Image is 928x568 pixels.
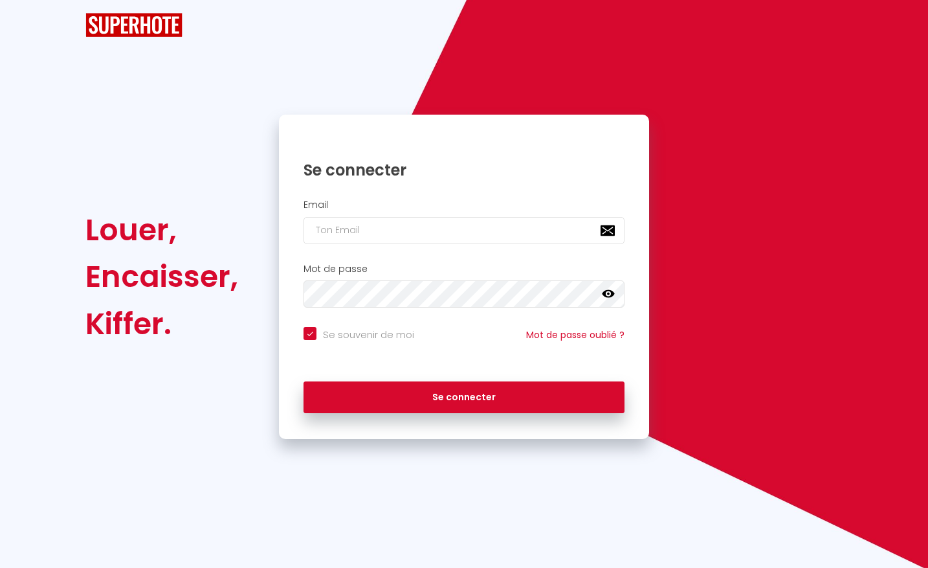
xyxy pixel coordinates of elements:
[304,217,624,244] input: Ton Email
[85,207,238,253] div: Louer,
[85,253,238,300] div: Encaisser,
[526,328,624,341] a: Mot de passe oublié ?
[304,160,624,180] h1: Se connecter
[10,5,49,44] button: Ouvrir le widget de chat LiveChat
[85,13,182,37] img: SuperHote logo
[304,381,624,414] button: Se connecter
[85,301,238,347] div: Kiffer.
[304,264,624,275] h2: Mot de passe
[304,199,624,210] h2: Email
